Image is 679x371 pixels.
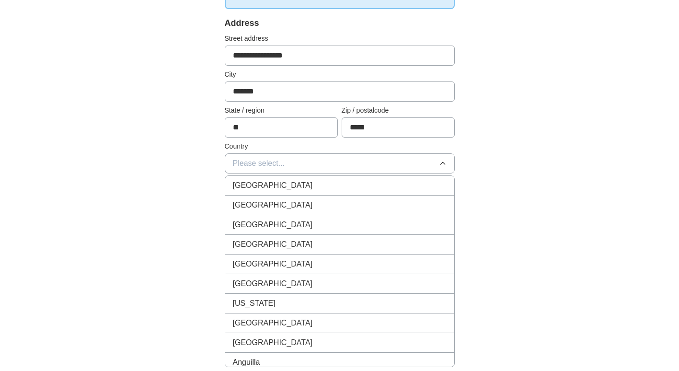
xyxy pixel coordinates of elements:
span: Please select... [233,158,285,169]
label: Country [225,141,455,151]
label: State / region [225,105,338,116]
span: [GEOGRAPHIC_DATA] [233,258,313,270]
label: Zip / postalcode [342,105,455,116]
span: [GEOGRAPHIC_DATA] [233,337,313,348]
span: Anguilla [233,357,260,368]
button: Please select... [225,153,455,174]
span: [GEOGRAPHIC_DATA] [233,317,313,329]
span: [US_STATE] [233,298,276,309]
span: [GEOGRAPHIC_DATA] [233,219,313,231]
span: [GEOGRAPHIC_DATA] [233,239,313,250]
label: City [225,70,455,80]
label: Street address [225,34,455,44]
span: [GEOGRAPHIC_DATA] [233,180,313,191]
span: [GEOGRAPHIC_DATA] [233,278,313,290]
div: Address [225,17,455,30]
span: [GEOGRAPHIC_DATA] [233,199,313,211]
